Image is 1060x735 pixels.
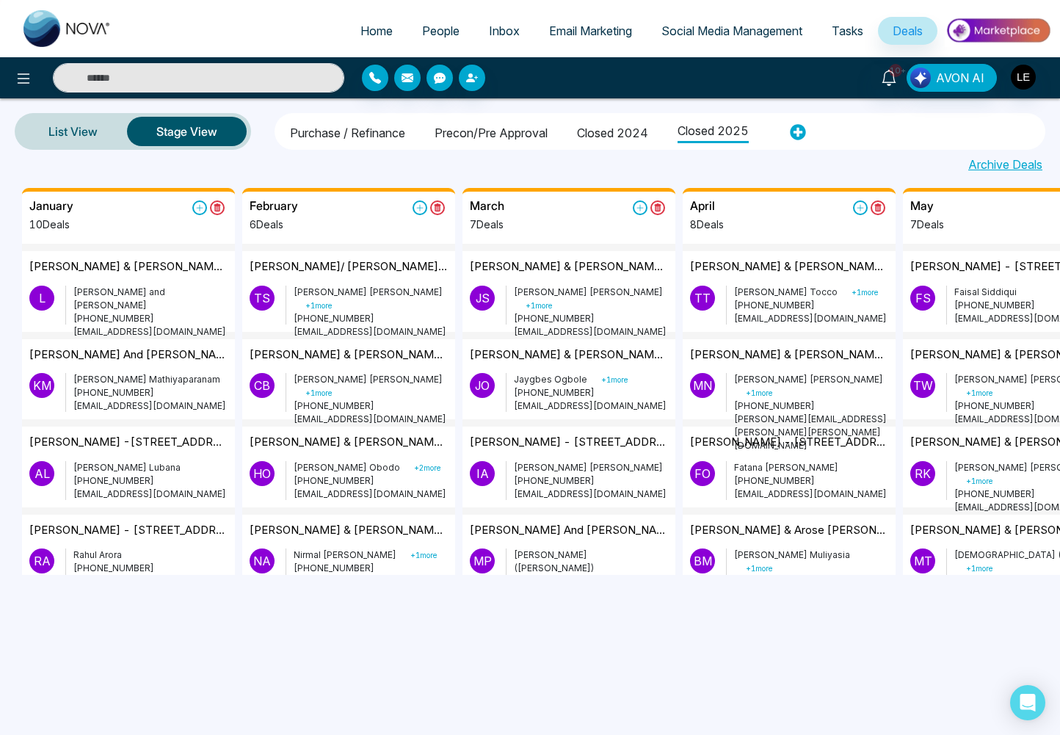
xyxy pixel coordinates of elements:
span: People [422,23,460,38]
span: Inbox [489,23,520,38]
p: [PERSON_NAME] & [PERSON_NAME] - [STREET_ADDRESS][PERSON_NAME] [470,347,668,363]
p: [PHONE_NUMBER] [294,474,448,488]
p: [PHONE_NUMBER] [514,312,668,325]
p: [PHONE_NUMBER] [514,386,668,399]
a: Deals [878,17,937,45]
p: [EMAIL_ADDRESS][DOMAIN_NAME] [734,488,888,501]
p: T W [910,373,935,398]
small: + 1 more [852,288,878,297]
p: [PHONE_NUMBER] [734,474,888,488]
p: [PHONE_NUMBER] [73,386,228,399]
small: + 1 more [305,388,332,397]
p: [EMAIL_ADDRESS][DOMAIN_NAME] [73,399,228,413]
li: Closed 2025 [678,116,749,143]
li: Closed 2024 [577,118,648,143]
a: Tasks [817,17,878,45]
p: [PERSON_NAME] - [STREET_ADDRESS][PERSON_NAME] [29,522,228,539]
p: [PERSON_NAME] Obodo [294,461,448,474]
p: 8 Deals [690,217,731,232]
p: [PERSON_NAME] and [PERSON_NAME] [73,286,228,312]
a: 10+ [871,64,907,90]
p: [PERSON_NAME] [PERSON_NAME] [514,286,668,312]
small: + 1 more [746,564,772,573]
p: Rahul Arora [73,548,228,562]
p: [PERSON_NAME] & [PERSON_NAME] - [STREET_ADDRESS] [470,258,668,275]
p: [EMAIL_ADDRESS][DOMAIN_NAME] [514,488,668,501]
h5: January [29,199,73,213]
p: M N [690,373,715,398]
p: [PHONE_NUMBER] [514,474,668,488]
a: Archive Deals [968,156,1042,173]
a: List View [19,114,127,149]
p: J O [470,373,495,398]
p: L [29,286,54,311]
p: [PERSON_NAME] [PERSON_NAME] [294,373,448,399]
p: [PERSON_NAME] & [PERSON_NAME] - 34 [PERSON_NAME] Trail [GEOGRAPHIC_DATA] [690,347,888,363]
small: + 1 more [746,388,772,397]
p: [PHONE_NUMBER] [734,399,888,413]
small: + 1 more [305,301,332,310]
p: T T [690,286,715,311]
p: M P [470,548,495,573]
p: [PERSON_NAME] & [PERSON_NAME] - [STREET_ADDRESS] [690,258,888,275]
p: [PERSON_NAME] and [PERSON_NAME] - [STREET_ADDRESS] [470,522,668,539]
small: + 1 more [601,375,628,384]
p: C B [250,373,275,398]
p: R K [910,461,935,486]
small: + 2 more [414,463,440,472]
span: Email Marketing [549,23,632,38]
p: [EMAIL_ADDRESS][DOMAIN_NAME] [514,325,668,338]
p: H O [250,461,275,486]
p: [EMAIL_ADDRESS][DOMAIN_NAME] [514,399,668,413]
p: [PERSON_NAME] Mathiyaparanam [73,373,228,386]
div: Open Intercom Messenger [1010,685,1045,720]
p: [PHONE_NUMBER] [734,299,888,312]
a: Email Marketing [534,17,647,45]
p: [PERSON_NAME] -[STREET_ADDRESS][PERSON_NAME] [29,434,228,451]
a: Inbox [474,17,534,45]
p: Nirmal [PERSON_NAME] [294,548,448,562]
p: 7 Deals [910,217,951,232]
p: [PERSON_NAME] & [PERSON_NAME] - [STREET_ADDRESS][PERSON_NAME][PERSON_NAME] [29,258,228,275]
p: [PERSON_NAME] [PERSON_NAME] [294,286,448,312]
p: T S [250,286,275,311]
p: [PERSON_NAME] [PERSON_NAME] [514,461,668,474]
p: [PERSON_NAME] & [PERSON_NAME] & [PERSON_NAME] - [STREET_ADDRESS] [250,434,448,451]
p: [PERSON_NAME] ([PERSON_NAME]) [PERSON_NAME] [514,548,668,588]
p: K M [29,373,54,398]
span: Tasks [832,23,863,38]
a: Social Media Management [647,17,817,45]
p: F S [910,286,935,311]
li: Precon/Pre Approval [435,118,548,143]
p: [EMAIL_ADDRESS][DOMAIN_NAME] [73,488,228,501]
p: [PERSON_NAME]/ [PERSON_NAME]/ [PERSON_NAME] - 40-41-[GEOGRAPHIC_DATA] ON [250,258,448,275]
p: [EMAIL_ADDRESS][DOMAIN_NAME] [734,312,888,325]
p: B M [690,548,715,573]
p: [EMAIL_ADDRESS][DOMAIN_NAME] [294,413,448,426]
span: AVON AI [936,69,984,87]
small: + 1 more [966,564,992,573]
p: [PERSON_NAME] & [PERSON_NAME] - [STREET_ADDRESS][PERSON_NAME] [250,347,448,363]
p: 7 Deals [470,217,511,232]
p: A L [29,461,54,486]
h5: May [910,199,934,213]
span: Social Media Management [661,23,802,38]
small: + 1 more [526,301,552,310]
p: [PHONE_NUMBER] [73,562,228,575]
p: F O [690,461,715,486]
span: 10+ [889,64,902,77]
p: [PHONE_NUMBER] [294,562,448,575]
p: [PHONE_NUMBER] [73,474,228,488]
p: R A [29,548,54,573]
img: Nova CRM Logo [23,10,112,47]
p: [PHONE_NUMBER] [294,312,448,325]
span: Deals [893,23,923,38]
p: [PERSON_NAME] - [STREET_ADDRESS][PERSON_NAME][PERSON_NAME] [470,434,668,451]
button: AVON AI [907,64,997,92]
p: [PERSON_NAME][EMAIL_ADDRESS][PERSON_NAME][PERSON_NAME][DOMAIN_NAME] [734,413,888,452]
small: + 1 more [410,551,437,560]
p: [PHONE_NUMBER] [73,312,228,325]
p: [PERSON_NAME] & Arose [PERSON_NAME] - 2nd Mortgage - [STREET_ADDRESS] [690,522,888,539]
a: Home [346,17,407,45]
p: Jaygbes Ogbole [514,373,668,386]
